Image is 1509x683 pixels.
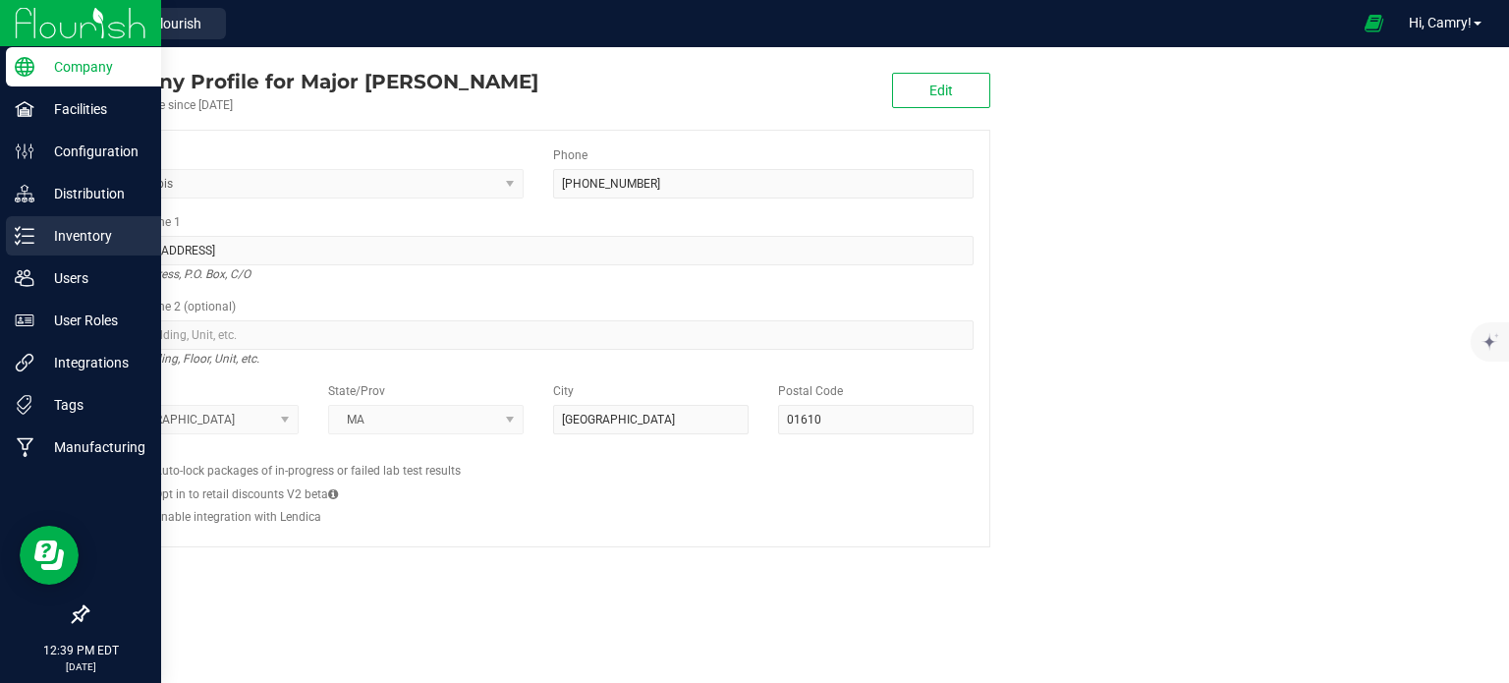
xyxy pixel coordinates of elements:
[34,309,152,332] p: User Roles
[103,262,251,286] i: Street address, P.O. Box, C/O
[1409,15,1472,30] span: Hi, Camry!
[9,642,152,659] p: 12:39 PM EDT
[34,393,152,417] p: Tags
[34,224,152,248] p: Inventory
[15,142,34,161] inline-svg: Configuration
[553,169,974,199] input: (123) 456-7890
[328,382,385,400] label: State/Prov
[154,508,321,526] label: Enable integration with Lendica
[1352,4,1396,42] span: Open Ecommerce Menu
[34,435,152,459] p: Manufacturing
[553,382,574,400] label: City
[20,526,79,585] iframe: Resource center
[103,298,236,315] label: Address Line 2 (optional)
[154,485,338,503] label: Opt in to retail discounts V2 beta
[15,395,34,415] inline-svg: Tags
[15,99,34,119] inline-svg: Facilities
[892,73,990,108] button: Edit
[103,347,259,370] i: Suite, Building, Floor, Unit, etc.
[86,96,538,114] div: Account active since [DATE]
[553,146,587,164] label: Phone
[34,182,152,205] p: Distribution
[15,57,34,77] inline-svg: Company
[778,405,974,434] input: Postal Code
[15,437,34,457] inline-svg: Manufacturing
[103,449,974,462] h2: Configs
[34,55,152,79] p: Company
[86,67,538,96] div: Major Bloom
[15,353,34,372] inline-svg: Integrations
[929,83,953,98] span: Edit
[15,184,34,203] inline-svg: Distribution
[34,140,152,163] p: Configuration
[15,311,34,330] inline-svg: User Roles
[15,226,34,246] inline-svg: Inventory
[34,266,152,290] p: Users
[103,236,974,265] input: Address
[103,320,974,350] input: Suite, Building, Unit, etc.
[553,405,749,434] input: City
[9,659,152,674] p: [DATE]
[15,268,34,288] inline-svg: Users
[34,97,152,121] p: Facilities
[778,382,843,400] label: Postal Code
[154,462,461,480] label: Auto-lock packages of in-progress or failed lab test results
[34,351,152,374] p: Integrations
